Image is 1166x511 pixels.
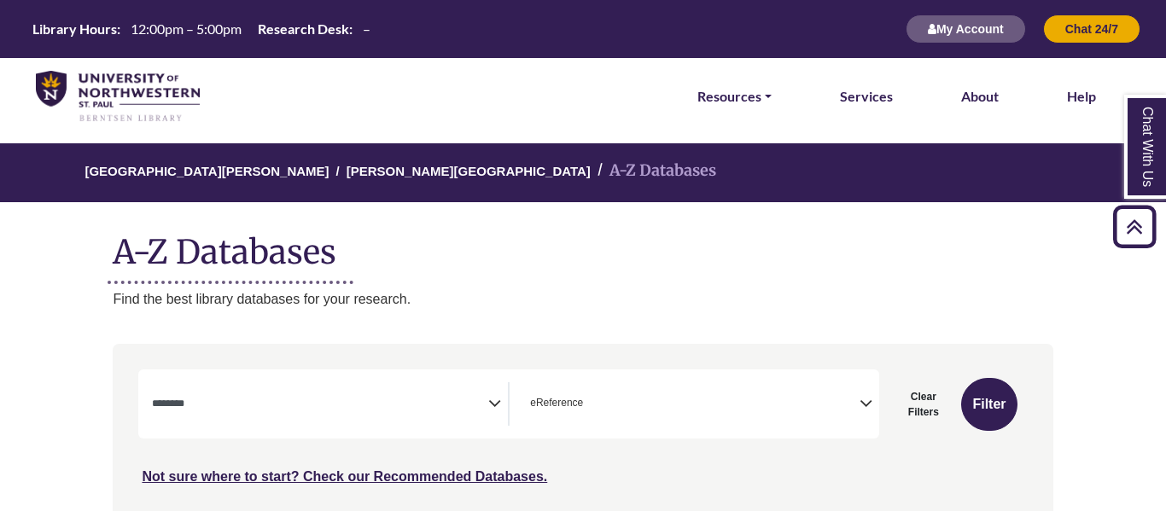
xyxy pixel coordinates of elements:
p: Find the best library databases for your research. [113,288,1052,311]
nav: breadcrumb [113,143,1052,202]
a: Back to Top [1107,215,1162,238]
button: My Account [906,15,1026,44]
a: Services [840,85,893,107]
textarea: Search [152,398,488,412]
span: 12:00pm – 5:00pm [131,20,242,37]
li: eReference [523,395,583,411]
table: Hours Today [26,20,377,36]
a: [GEOGRAPHIC_DATA][PERSON_NAME] [85,161,329,178]
span: – [363,20,370,37]
a: Chat 24/7 [1043,21,1140,36]
span: eReference [530,395,583,411]
th: Research Desk: [251,20,353,38]
a: [PERSON_NAME][GEOGRAPHIC_DATA] [347,161,591,178]
a: About [961,85,999,107]
li: A-Z Databases [591,159,716,183]
a: My Account [906,21,1026,36]
a: Hours Today [26,20,377,39]
h1: A-Z Databases [113,219,1052,271]
textarea: Search [586,398,594,412]
a: Not sure where to start? Check our Recommended Databases. [142,469,547,484]
img: library_home [36,71,200,123]
a: Resources [697,85,772,107]
th: Library Hours: [26,20,121,38]
button: Clear Filters [889,378,958,431]
button: Submit for Search Results [961,378,1017,431]
a: Help [1067,85,1096,107]
button: Chat 24/7 [1043,15,1140,44]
